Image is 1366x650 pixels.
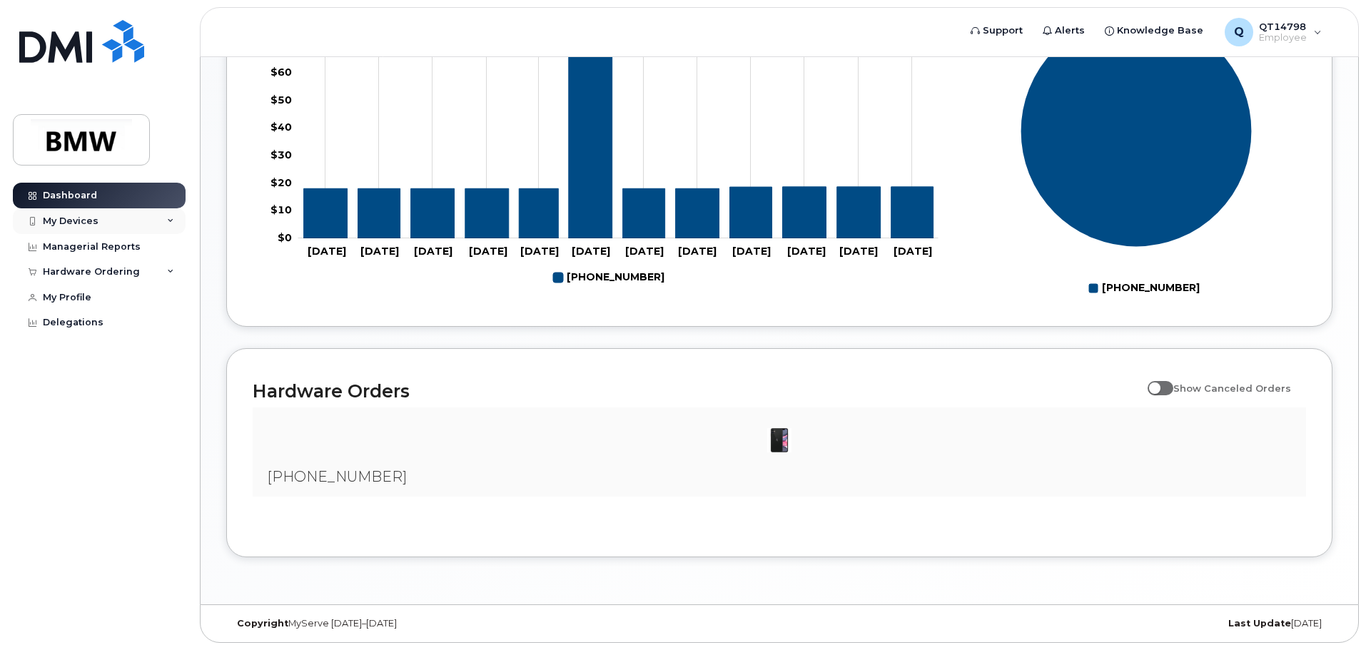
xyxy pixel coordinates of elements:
tspan: [DATE] [625,245,664,258]
span: Alerts [1055,24,1085,38]
span: Show Canceled Orders [1173,382,1291,394]
tspan: $60 [270,66,292,78]
h2: Hardware Orders [253,380,1140,402]
tspan: [DATE] [732,245,771,258]
tspan: [DATE] [678,245,717,258]
tspan: [DATE] [839,245,878,258]
img: iPhone_11.jpg [765,426,794,455]
span: [PHONE_NUMBER] [267,468,407,485]
g: Chart [1021,15,1253,300]
tspan: [DATE] [360,245,399,258]
tspan: [DATE] [572,245,610,258]
tspan: [DATE] [414,245,452,258]
tspan: $30 [270,148,292,161]
g: Legend [1088,276,1200,300]
tspan: $0 [278,231,292,244]
g: Legend [553,265,664,290]
tspan: [DATE] [787,245,826,258]
tspan: $20 [270,176,292,188]
tspan: [DATE] [894,245,932,258]
strong: Copyright [237,618,288,629]
tspan: [DATE] [520,245,559,258]
span: Support [983,24,1023,38]
tspan: $50 [270,93,292,106]
tspan: [DATE] [308,245,346,258]
tspan: [DATE] [469,245,507,258]
g: 864-991-7397 [553,265,664,290]
span: Employee [1259,32,1307,44]
div: [DATE] [963,618,1332,629]
div: MyServe [DATE]–[DATE] [226,618,595,629]
iframe: Messenger Launcher [1304,588,1355,639]
span: QT14798 [1259,21,1307,32]
input: Show Canceled Orders [1148,375,1159,386]
g: Series [1021,15,1253,247]
a: Alerts [1033,16,1095,45]
tspan: $10 [270,203,292,216]
strong: Last Update [1228,618,1291,629]
span: Knowledge Base [1117,24,1203,38]
div: QT14798 [1215,18,1332,46]
tspan: $40 [270,121,292,133]
a: Knowledge Base [1095,16,1213,45]
a: Support [961,16,1033,45]
span: Q [1234,24,1244,41]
